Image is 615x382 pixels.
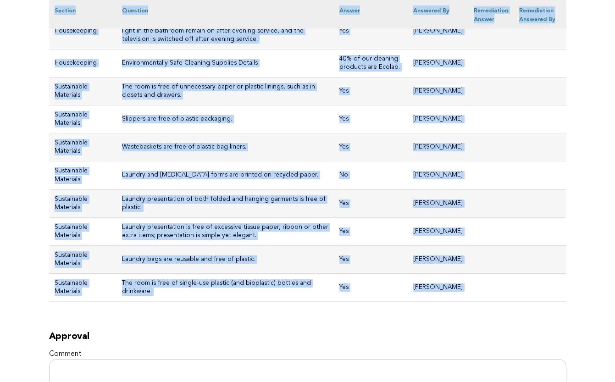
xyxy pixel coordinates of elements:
[122,223,329,240] h3: Laundry presentation is free of excessive tissue paper, ribbon or other extra items; presentation...
[408,49,468,77] td: [PERSON_NAME]
[122,59,329,67] p: Environmentally Safe Cleaning Supplies Details
[49,189,116,217] td: Sustainable Materials
[408,274,468,302] td: [PERSON_NAME]
[334,217,408,245] td: Yes
[49,133,116,161] td: Sustainable Materials
[49,161,116,189] td: Sustainable Materials
[49,245,116,273] td: Sustainable Materials
[408,133,468,161] td: [PERSON_NAME]
[408,189,468,217] td: [PERSON_NAME]
[408,13,468,49] td: [PERSON_NAME]
[408,77,468,105] td: [PERSON_NAME]
[334,133,408,161] td: Yes
[49,77,116,105] td: Sustainable Materials
[49,217,116,245] td: Sustainable Materials
[408,105,468,133] td: [PERSON_NAME]
[49,49,116,77] td: Housekeeping
[408,217,468,245] td: [PERSON_NAME]
[122,115,329,123] h3: Slippers are free of plastic packaging.
[334,13,408,49] td: Yes
[122,19,329,44] h3: Only one light in the bedroom (or depending on room size) and one light in the bathroom remain on...
[122,195,329,212] h3: Laundry presentation of both folded and hanging garments is free of plastic.
[49,105,116,133] td: Sustainable Materials
[122,255,329,264] h3: Laundry bags are reusable and free of plastic.
[334,274,408,302] td: Yes
[334,245,408,273] td: Yes
[334,105,408,133] td: Yes
[122,279,329,296] h3: The room is free of single-use plastic (and bioplastic) bottles and drinkware.
[408,161,468,189] td: [PERSON_NAME]
[334,189,408,217] td: Yes
[49,349,566,359] label: Comment
[408,245,468,273] td: [PERSON_NAME]
[49,331,566,342] h2: Approval
[49,274,116,302] td: Sustainable Materials
[122,83,329,100] h3: The room is free of unnecessary paper or plastic linings, such as in closets and drawers.
[49,13,116,49] td: Housekeeping
[334,161,408,189] td: No
[334,49,408,77] td: 40% of our cleaning products are Ecolab.
[122,143,329,151] h3: Wastebaskets are free of plastic bag liners.
[122,171,329,179] h3: Laundry and [MEDICAL_DATA] forms are printed on recycled paper.
[334,77,408,105] td: Yes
